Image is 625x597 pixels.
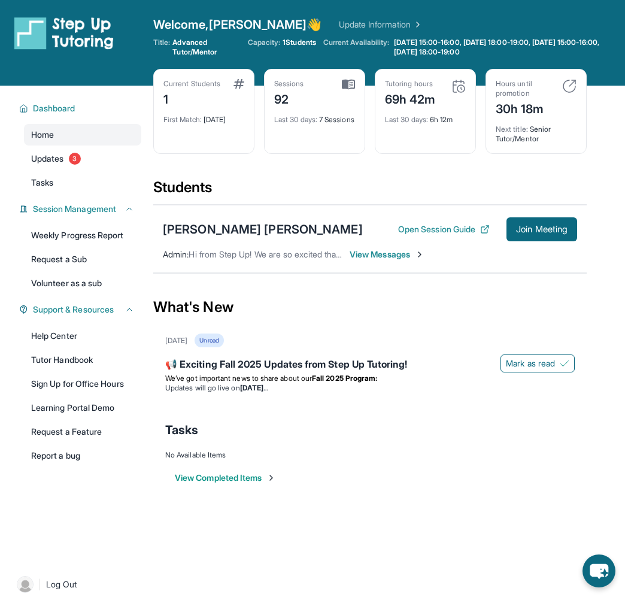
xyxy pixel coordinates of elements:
[163,221,363,238] div: [PERSON_NAME] [PERSON_NAME]
[24,249,141,270] a: Request a Sub
[24,172,141,193] a: Tasks
[323,38,389,57] span: Current Availability:
[24,225,141,246] a: Weekly Progress Report
[175,472,276,484] button: View Completed Items
[394,38,623,57] span: [DATE] 15:00-16:00, [DATE] 18:00-19:00, [DATE] 15:00-16:00, [DATE] 18:00-19:00
[17,576,34,593] img: user-img
[582,554,615,587] button: chat-button
[28,203,134,215] button: Session Management
[153,16,322,33] span: Welcome, [PERSON_NAME] 👋
[33,102,75,114] span: Dashboard
[24,349,141,371] a: Tutor Handbook
[24,148,141,169] a: Updates3
[516,226,568,233] span: Join Meeting
[165,357,575,374] div: 📢 Exciting Fall 2025 Updates from Step Up Tutoring!
[248,38,281,47] span: Capacity:
[28,102,134,114] button: Dashboard
[163,249,189,259] span: Admin :
[31,129,54,141] span: Home
[24,325,141,347] a: Help Center
[163,115,202,124] span: First Match :
[163,89,220,108] div: 1
[153,38,170,57] span: Title:
[385,108,466,125] div: 6h 12m
[165,336,187,346] div: [DATE]
[350,249,424,260] span: View Messages
[24,397,141,419] a: Learning Portal Demo
[172,38,240,57] span: Advanced Tutor/Mentor
[385,115,428,124] span: Last 30 days :
[506,217,577,241] button: Join Meeting
[496,117,577,144] div: Senior Tutor/Mentor
[69,153,81,165] span: 3
[31,177,53,189] span: Tasks
[233,79,244,89] img: card
[385,89,436,108] div: 69h 42m
[496,98,555,117] div: 30h 18m
[274,89,304,108] div: 92
[560,359,569,368] img: Mark as read
[31,153,64,165] span: Updates
[342,79,355,90] img: card
[153,178,587,204] div: Students
[274,108,355,125] div: 7 Sessions
[385,79,436,89] div: Tutoring hours
[562,79,577,93] img: card
[46,578,77,590] span: Log Out
[274,79,304,89] div: Sessions
[195,334,223,347] div: Unread
[165,450,575,460] div: No Available Items
[415,250,424,259] img: Chevron-Right
[496,79,555,98] div: Hours until promotion
[38,577,41,592] span: |
[240,383,268,392] strong: [DATE]
[392,38,625,57] a: [DATE] 15:00-16:00, [DATE] 18:00-19:00, [DATE] 15:00-16:00, [DATE] 18:00-19:00
[28,304,134,316] button: Support & Resources
[496,125,528,134] span: Next title :
[451,79,466,93] img: card
[14,16,114,50] img: logo
[312,374,377,383] strong: Fall 2025 Program:
[33,304,114,316] span: Support & Resources
[163,79,220,89] div: Current Students
[283,38,316,47] span: 1 Students
[163,108,244,125] div: [DATE]
[165,374,312,383] span: We’ve got important news to share about our
[24,373,141,395] a: Sign Up for Office Hours
[339,19,423,31] a: Update Information
[165,383,575,393] li: Updates will go live on
[411,19,423,31] img: Chevron Right
[506,357,555,369] span: Mark as read
[33,203,116,215] span: Session Management
[153,281,587,334] div: What's New
[274,115,317,124] span: Last 30 days :
[165,422,198,438] span: Tasks
[24,421,141,443] a: Request a Feature
[500,354,575,372] button: Mark as read
[24,272,141,294] a: Volunteer as a sub
[398,223,490,235] button: Open Session Guide
[24,445,141,466] a: Report a bug
[24,124,141,146] a: Home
